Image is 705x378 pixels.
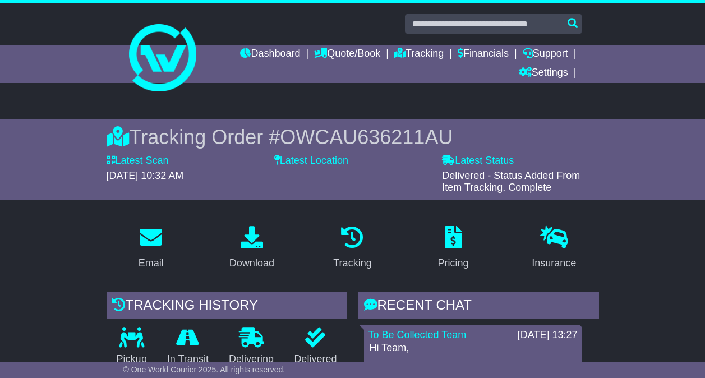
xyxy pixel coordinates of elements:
div: Tracking Order # [107,125,599,149]
p: Delivered [284,353,347,366]
div: [DATE] 13:27 [518,329,578,342]
label: Latest Scan [107,155,169,167]
a: Tracking [326,222,379,275]
a: Insurance [524,222,583,275]
a: Quote/Book [314,45,380,64]
a: Email [131,222,171,275]
span: OWCAU636211AU [280,126,453,149]
a: To Be Collected Team [368,329,467,340]
a: Dashboard [240,45,300,64]
a: Settings [519,64,568,83]
p: Pickup [107,353,157,366]
label: Latest Location [274,155,348,167]
div: Download [229,256,274,271]
p: In Transit [157,353,219,366]
a: Financials [458,45,509,64]
a: Download [222,222,282,275]
div: Tracking history [107,292,347,322]
span: © One World Courier 2025. All rights reserved. [123,365,285,374]
div: Tracking [333,256,371,271]
a: Pricing [431,222,476,275]
div: Insurance [532,256,576,271]
span: [DATE] 10:32 AM [107,170,184,181]
div: Email [139,256,164,271]
span: Delivered - Status Added From Item Tracking. Complete [442,170,580,193]
p: Hi Team, [370,342,577,354]
a: Support [523,45,568,64]
div: RECENT CHAT [358,292,599,322]
div: Pricing [438,256,469,271]
a: Tracking [394,45,444,64]
p: Delivering [219,353,284,366]
label: Latest Status [442,155,514,167]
